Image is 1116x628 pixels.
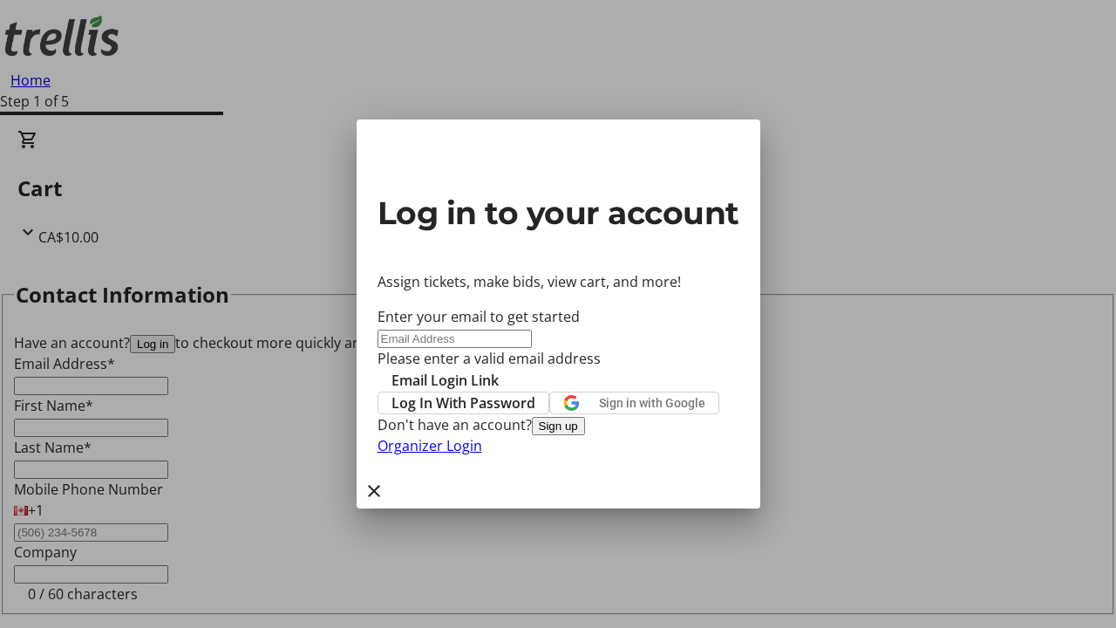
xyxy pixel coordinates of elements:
[378,307,580,326] label: Enter your email to get started
[378,436,482,455] a: Organizer Login
[378,330,532,348] input: Email Address
[532,417,585,435] button: Sign up
[378,370,513,391] button: Email Login Link
[357,474,391,509] button: Close
[378,392,549,414] button: Log In With Password
[378,348,739,369] tr-error: Please enter a valid email address
[599,396,705,410] span: Sign in with Google
[391,370,499,391] span: Email Login Link
[378,271,739,292] p: Assign tickets, make bids, view cart, and more!
[378,414,739,435] div: Don't have an account?
[378,189,739,236] h2: Log in to your account
[549,392,719,414] button: Sign in with Google
[391,392,535,413] span: Log In With Password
